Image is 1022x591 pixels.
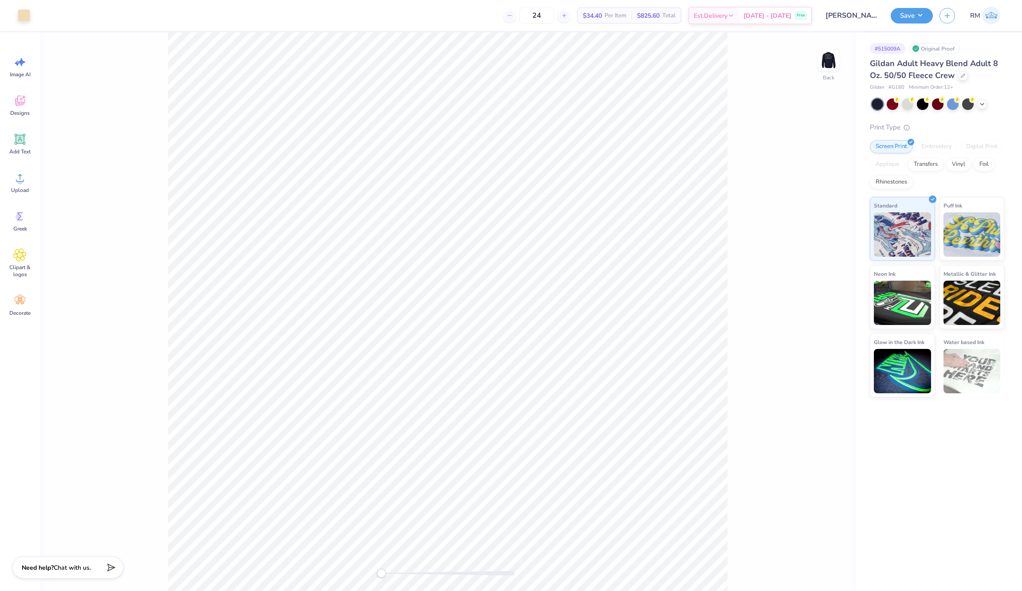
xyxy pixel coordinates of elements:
div: Foil [974,158,994,171]
a: RM [966,7,1004,24]
div: Digital Print [960,140,1003,153]
span: Total [662,11,676,20]
div: Screen Print [870,140,913,153]
div: Print Type [870,122,1004,133]
span: Image AI [10,71,31,78]
span: Est. Delivery [694,11,727,20]
input: Untitled Design [819,7,884,24]
span: Designs [10,110,30,117]
button: Save [891,8,933,23]
span: Minimum Order: 12 + [909,84,953,91]
div: Vinyl [946,158,971,171]
div: Rhinestones [870,176,913,189]
div: Applique [870,158,905,171]
div: Transfers [908,158,943,171]
span: Gildan [870,84,884,91]
span: Glow in the Dark Ink [874,337,924,347]
span: Clipart & logos [5,264,35,278]
span: Decorate [9,309,31,317]
input: – – [519,8,554,23]
span: Standard [874,201,897,210]
span: $34.40 [583,11,602,20]
span: Free [797,12,805,19]
div: Embroidery [916,140,958,153]
img: Water based Ink [943,349,1001,393]
div: Back [823,74,834,82]
span: Metallic & Glitter Ink [943,269,996,278]
div: Accessibility label [377,569,386,578]
span: Puff Ink [943,201,962,210]
div: Original Proof [910,43,959,54]
img: Standard [874,212,931,257]
span: [DATE] - [DATE] [743,11,791,20]
span: # G180 [888,84,904,91]
span: Greek [13,225,27,232]
span: Add Text [9,148,31,155]
img: Revati Mahurkar [983,7,1000,24]
img: Puff Ink [943,212,1001,257]
div: # 515009A [870,43,905,54]
img: Back [820,51,837,69]
img: Metallic & Glitter Ink [943,281,1001,325]
span: Upload [11,187,29,194]
span: Per Item [605,11,626,20]
strong: Need help? [22,564,54,572]
span: Neon Ink [874,269,896,278]
span: Water based Ink [943,337,984,347]
span: $825.60 [637,11,660,20]
span: Chat with us. [54,564,91,572]
span: RM [970,11,980,21]
span: Gildan Adult Heavy Blend Adult 8 Oz. 50/50 Fleece Crew [870,58,998,81]
img: Neon Ink [874,281,931,325]
img: Glow in the Dark Ink [874,349,931,393]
